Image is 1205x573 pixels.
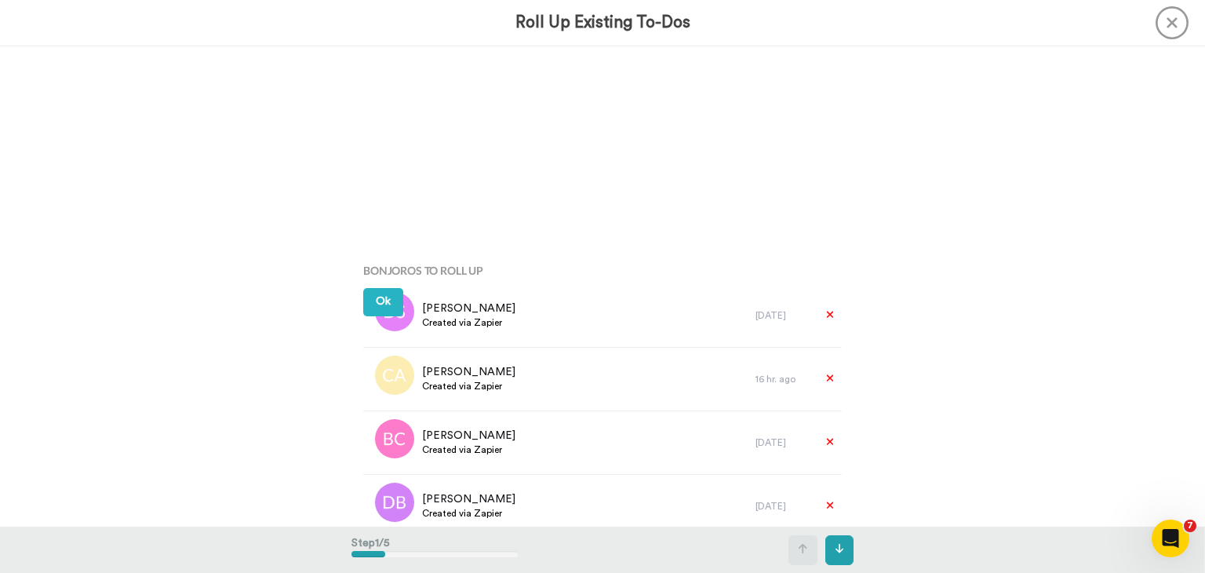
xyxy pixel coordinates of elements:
[422,443,515,456] span: Created via Zapier
[1152,520,1189,557] iframe: Intercom live chat
[755,500,810,513] div: [DATE]
[515,13,690,31] h3: Roll Up Existing To-Dos
[375,356,414,395] img: ca.png
[422,380,515,392] span: Created via Zapier
[422,301,515,316] span: [PERSON_NAME]
[363,265,842,276] h4: Bonjoros To Roll Up
[755,309,810,322] div: [DATE]
[351,527,519,573] div: Step 1 / 5
[422,507,515,520] span: Created via Zapier
[376,296,391,307] span: Ok
[422,316,515,329] span: Created via Zapier
[755,373,810,385] div: 16 hr. ago
[422,428,515,443] span: [PERSON_NAME]
[422,364,515,380] span: [PERSON_NAME]
[422,491,515,507] span: [PERSON_NAME]
[363,288,403,316] button: Ok
[1184,520,1196,532] span: 7
[375,483,414,522] img: db.png
[375,419,414,458] img: bc.png
[755,436,810,449] div: [DATE]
